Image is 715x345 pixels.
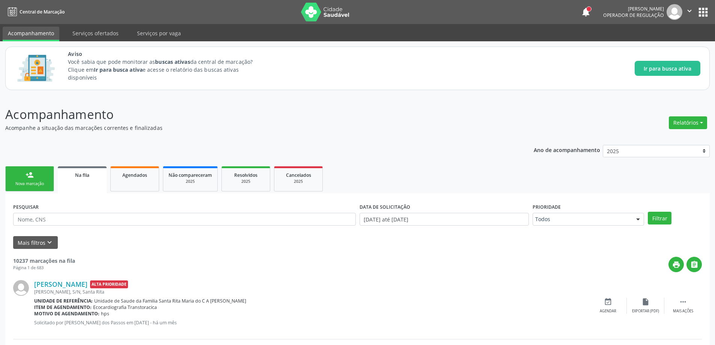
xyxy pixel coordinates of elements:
div: person_add [26,171,34,179]
img: Imagem de CalloutCard [15,51,57,85]
p: Solicitado por [PERSON_NAME] dos Passos em [DATE] - há um mês [34,319,589,326]
img: img [13,280,29,296]
img: img [667,4,682,20]
div: Exportar (PDF) [632,309,659,314]
button:  [686,257,702,272]
i: insert_drive_file [641,298,650,306]
div: Nova marcação [11,181,48,187]
button: Filtrar [648,212,671,224]
button: notifications [581,7,591,17]
p: Acompanhamento [5,105,498,124]
div: 2025 [227,179,265,184]
button:  [682,4,697,20]
div: [PERSON_NAME] [603,6,664,12]
label: DATA DE SOLICITAÇÃO [360,201,410,213]
button: Ir para busca ativa [635,61,700,76]
span: Unidade de Saude da Familia Santa Rita Maria do C A [PERSON_NAME] [94,298,246,304]
b: Item de agendamento: [34,304,92,310]
div: [PERSON_NAME], S/N, Santa Rita [34,289,589,295]
b: Unidade de referência: [34,298,93,304]
i: keyboard_arrow_down [45,238,54,247]
a: Serviços ofertados [67,27,124,40]
div: 2025 [280,179,317,184]
span: Resolvidos [234,172,257,178]
strong: buscas ativas [155,58,190,65]
p: Ano de acompanhamento [534,145,600,154]
strong: 10237 marcações na fila [13,257,75,264]
i:  [685,7,694,15]
div: Página 1 de 683 [13,265,75,271]
input: Selecione um intervalo [360,213,529,226]
div: Mais ações [673,309,693,314]
button: Relatórios [669,116,707,129]
button: apps [697,6,710,19]
b: Motivo de agendamento: [34,310,99,317]
p: Acompanhe a situação das marcações correntes e finalizadas [5,124,498,132]
span: Central de Marcação [20,9,65,15]
a: Central de Marcação [5,6,65,18]
a: Serviços por vaga [132,27,186,40]
span: Alta Prioridade [90,280,128,288]
a: Acompanhamento [3,27,59,41]
i:  [690,261,698,269]
span: Cancelados [286,172,311,178]
span: Não compareceram [169,172,212,178]
i: print [672,261,680,269]
span: Aviso [68,50,266,58]
i: event_available [604,298,612,306]
i:  [679,298,687,306]
strong: Ir para busca ativa [94,66,143,73]
span: Na fila [75,172,89,178]
span: Ir para busca ativa [644,65,691,72]
a: [PERSON_NAME] [34,280,87,288]
label: Prioridade [533,201,561,213]
div: Agendar [600,309,616,314]
label: PESQUISAR [13,201,39,213]
span: Agendados [122,172,147,178]
span: Operador de regulação [603,12,664,18]
p: Você sabia que pode monitorar as da central de marcação? Clique em e acesse o relatório das busca... [68,58,266,81]
span: Todos [535,215,629,223]
span: Ecocardiografia Transtoracica [93,304,157,310]
button: print [668,257,684,272]
div: 2025 [169,179,212,184]
button: Mais filtroskeyboard_arrow_down [13,236,58,249]
input: Nome, CNS [13,213,356,226]
span: hps [101,310,109,317]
